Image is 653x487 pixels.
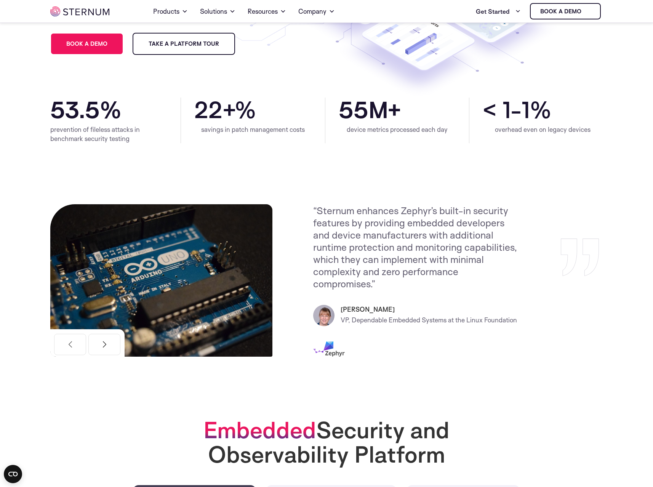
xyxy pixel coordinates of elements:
span: 1 [522,98,530,122]
button: Open CMP widget [4,465,22,483]
span: Book a demo [66,41,107,46]
a: Company [298,1,335,22]
img: sternum iot [584,8,591,14]
a: Solutions [200,1,235,22]
img: VP, Dependable Embedded Systems at the Linux Foundation [313,341,345,357]
span: 53.5 [50,98,100,122]
span: Take a Platform Tour [149,41,219,46]
a: Book a demo [530,3,601,19]
div: overhead even on legacy devices [483,125,603,134]
a: Book a demo [50,33,123,55]
span: < 1- [483,98,522,122]
span: M+ [368,98,456,122]
div: prevention of fileless attacks in benchmark security testing [50,125,167,143]
a: Products [153,1,188,22]
span: % [100,98,167,122]
div: savings in patch management costs [194,125,311,134]
span: % [530,98,603,122]
a: Take a Platform Tour [133,33,235,55]
span: Embedded [203,415,316,444]
div: device metrics processed each day [339,125,456,134]
button: Previous [54,334,86,355]
p: VP, Dependable Embedded Systems at the Linux Foundation [341,314,517,326]
a: Get Started [476,4,521,19]
img: Kate Stewart [313,305,335,326]
span: 22 [194,98,222,122]
button: Next [88,334,120,355]
img: sternum iot [50,6,109,16]
p: “Sternum enhances Zephyr’s built-in security features by providing embedded developers and device... [313,204,519,290]
a: Resources [248,1,286,22]
span: +% [222,98,311,122]
img: VP, Dependable Embedded Systems at the Linux Foundation [50,204,272,357]
h6: [PERSON_NAME] [341,305,517,314]
span: 55 [339,98,368,122]
h2: Security and Observability Platform [174,418,479,466]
